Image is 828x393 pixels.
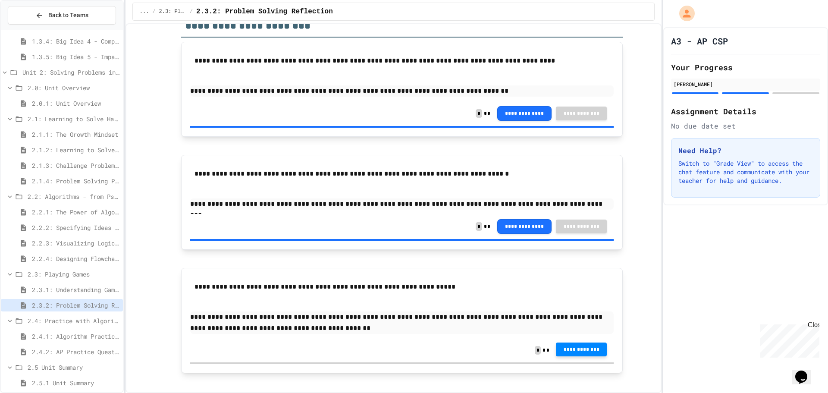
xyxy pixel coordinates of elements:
[28,270,119,279] span: 2.3: Playing Games
[32,223,119,232] span: 2.2.2: Specifying Ideas with Pseudocode
[32,285,119,294] span: 2.3.1: Understanding Games with Flowcharts
[32,378,119,387] span: 2.5.1 Unit Summary
[671,121,820,131] div: No due date set
[22,68,119,77] span: Unit 2: Solving Problems in Computer Science
[32,239,119,248] span: 2.2.3: Visualizing Logic with Flowcharts
[756,321,819,358] iframe: chat widget
[678,159,813,185] p: Switch to "Grade View" to access the chat feature and communicate with your teacher for help and ...
[8,6,116,25] button: Back to Teams
[32,301,119,310] span: 2.3.2: Problem Solving Reflection
[671,105,820,117] h2: Assignment Details
[28,83,119,92] span: 2.0: Unit Overview
[32,176,119,185] span: 2.1.4: Problem Solving Practice
[152,8,155,15] span: /
[32,332,119,341] span: 2.4.1: Algorithm Practice Exercises
[28,192,119,201] span: 2.2: Algorithms - from Pseudocode to Flowcharts
[32,130,119,139] span: 2.1.1: The Growth Mindset
[196,6,333,17] span: 2.3.2: Problem Solving Reflection
[28,114,119,123] span: 2.1: Learning to Solve Hard Problems
[28,316,119,325] span: 2.4: Practice with Algorithms
[140,8,149,15] span: ...
[32,52,119,61] span: 1.3.5: Big Idea 5 - Impact of Computing
[3,3,60,55] div: Chat with us now!Close
[32,161,119,170] span: 2.1.3: Challenge Problem - The Bridge
[32,37,119,46] span: 1.3.4: Big Idea 4 - Computing Systems and Networks
[32,347,119,356] span: 2.4.2: AP Practice Questions
[670,3,697,23] div: My Account
[792,358,819,384] iframe: chat widget
[32,145,119,154] span: 2.1.2: Learning to Solve Hard Problems
[671,35,728,47] h1: A3 - AP CSP
[671,61,820,73] h2: Your Progress
[190,8,193,15] span: /
[32,208,119,217] span: 2.2.1: The Power of Algorithms
[48,11,88,20] span: Back to Teams
[32,99,119,108] span: 2.0.1: Unit Overview
[32,254,119,263] span: 2.2.4: Designing Flowcharts
[159,8,186,15] span: 2.3: Playing Games
[674,80,818,88] div: [PERSON_NAME]
[678,145,813,156] h3: Need Help?
[28,363,119,372] span: 2.5 Unit Summary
